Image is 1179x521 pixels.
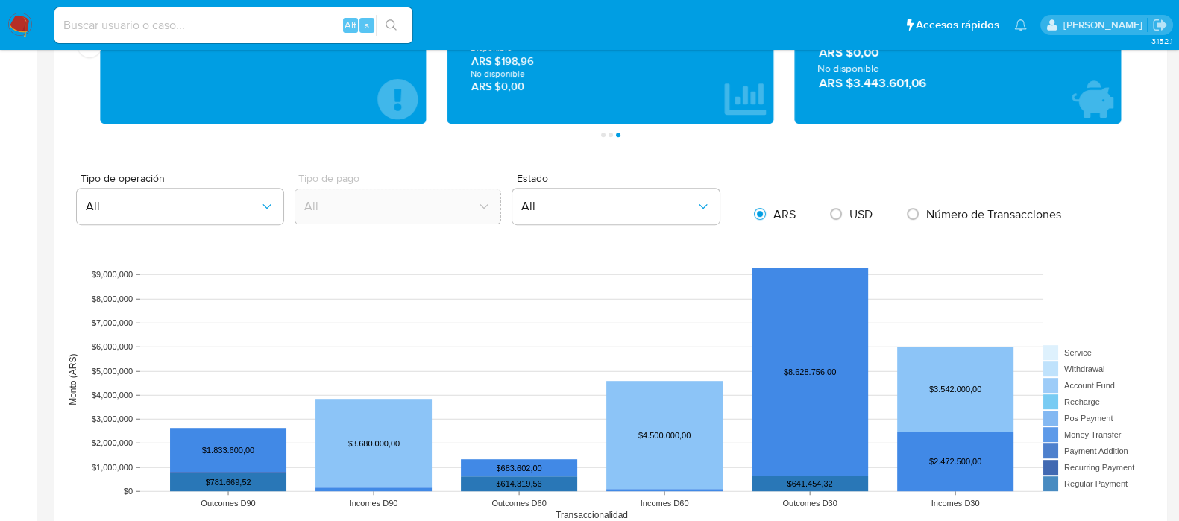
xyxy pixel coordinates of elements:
span: 3.152.1 [1151,35,1172,47]
button: search-icon [376,15,406,36]
span: Accesos rápidos [916,17,999,33]
p: yanina.loff@mercadolibre.com [1063,18,1147,32]
span: s [365,18,369,32]
input: Buscar usuario o caso... [54,16,412,35]
a: Notificaciones [1014,19,1027,31]
span: Alt [345,18,356,32]
a: Salir [1152,17,1168,33]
